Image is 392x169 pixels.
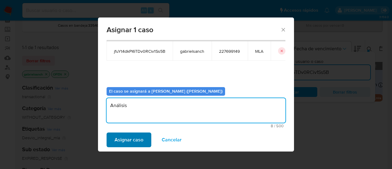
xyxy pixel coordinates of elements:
[109,88,223,94] b: El caso se asignará a [PERSON_NAME] ([PERSON_NAME])
[98,17,294,152] div: assign-modal
[180,48,204,54] span: gabrielsanch
[115,133,143,147] span: Asignar caso
[108,124,284,128] span: Máximo 500 caracteres
[107,133,151,147] button: Asignar caso
[278,47,285,55] button: icon-button
[162,133,182,147] span: Cancelar
[280,27,286,32] button: Cerrar ventana
[107,26,280,33] span: Asignar 1 caso
[114,48,165,54] span: jfuYt4dkPI6TDv0RCiv1Ss5B
[255,48,263,54] span: MLA
[219,48,240,54] span: 227699149
[107,98,285,123] textarea: Análisis
[154,133,190,147] button: Cancelar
